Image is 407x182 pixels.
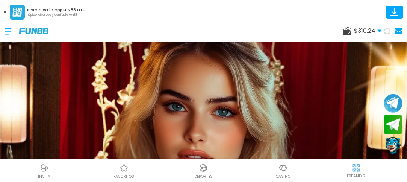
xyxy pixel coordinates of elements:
img: Casino [278,164,287,173]
p: EXPANDIR [347,173,365,179]
button: Join telegram channel [384,93,402,113]
a: DeportesDeportesDeportes [164,162,244,179]
img: Deportes [199,164,208,173]
a: Casino FavoritosCasino Favoritosfavoritos [84,162,164,179]
img: Casino Favoritos [120,164,129,173]
p: Casino [276,174,290,179]
p: Instala ya la app FUN88 LITE [27,7,85,13]
p: Deportes [194,174,213,179]
button: Join telegram [384,115,402,135]
a: CasinoCasinoCasino [243,162,323,179]
p: Rápido, divertido y confiable FUN88 [27,13,85,17]
p: favoritos [113,174,134,179]
img: App Logo [10,5,25,20]
a: ReferralReferralINVITA [5,162,84,179]
img: Referral [40,164,49,173]
button: Contact customer service [384,136,402,156]
img: hide [351,163,361,173]
img: Company Logo [19,28,48,34]
p: INVITA [38,174,50,179]
span: $ 310.24 [354,26,382,35]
